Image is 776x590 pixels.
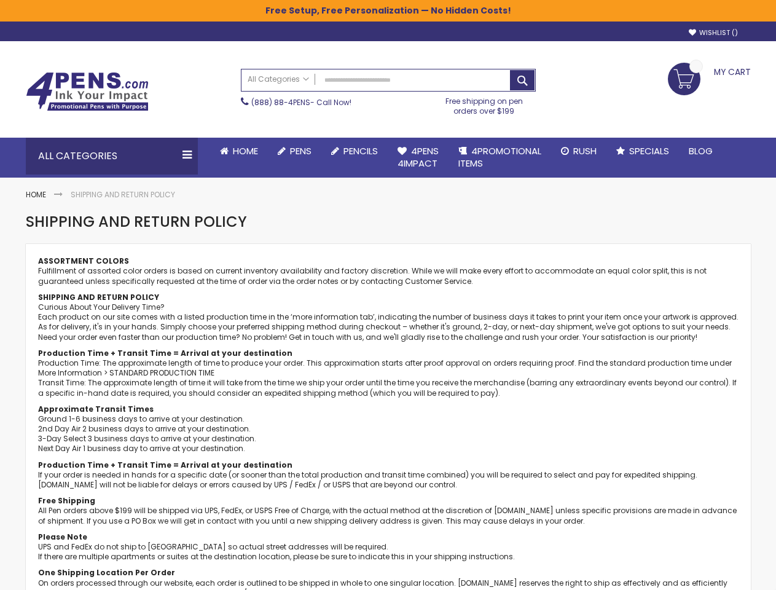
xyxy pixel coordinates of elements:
[26,189,46,200] a: Home
[268,138,321,165] a: Pens
[38,348,739,398] p: Production Time: The approximate length of time to produce your order. This approximation starts ...
[71,189,175,200] strong: Shipping and Return Policy
[38,496,739,526] p: All Pen orders above $199 will be shipped via UPS, FedEx, or USPS Free of Charge, with the actual...
[38,348,292,358] b: Production Time + Transit Time = Arrival at your destination
[433,92,536,116] div: Free shipping on pen orders over $199
[321,138,388,165] a: Pencils
[38,532,739,562] p: UPS and FedEx do not ship to [GEOGRAPHIC_DATA] so actual street addresses will be required. If th...
[210,138,268,165] a: Home
[26,72,149,111] img: 4Pens Custom Pens and Promotional Products
[38,404,739,454] p: Ground 1-6 business days to arrive at your destination. 2nd Day Air 2 business days to arrive at ...
[38,256,129,266] b: ASSORTMENT COLORS
[629,144,669,157] span: Specials
[38,292,159,302] b: SHIPPING AND RETURN POLICY
[241,69,315,90] a: All Categories
[449,138,551,178] a: 4PROMOTIONALITEMS
[290,144,312,157] span: Pens
[388,138,449,178] a: 4Pens4impact
[551,138,606,165] a: Rush
[38,266,739,286] p: Fulfillment of assorted color orders is based on current inventory availability and factory discr...
[343,144,378,157] span: Pencils
[38,495,95,506] b: Free Shipping
[251,97,351,108] span: - Call Now!
[38,532,87,542] b: Please Note
[689,144,713,157] span: Blog
[38,404,154,414] b: Approximate Transit Times
[26,211,247,232] span: Shipping and Return Policy
[38,567,175,578] b: One Shipping Location Per Order
[689,28,738,37] a: Wishlist
[606,138,679,165] a: Specials
[38,302,739,342] p: Curious About Your Delivery Time? Each product on our site comes with a listed production time in...
[679,138,723,165] a: Blog
[38,460,292,470] b: Production Time + Transit Time = Arrival at your destination
[398,144,439,170] span: 4Pens 4impact
[233,144,258,157] span: Home
[26,138,198,175] div: All Categories
[251,97,310,108] a: (888) 88-4PENS
[38,460,739,490] p: If your order is needed in hands for a specific date (or sooner than the total production and tra...
[248,74,309,84] span: All Categories
[573,144,597,157] span: Rush
[458,144,541,170] span: 4PROMOTIONAL ITEMS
